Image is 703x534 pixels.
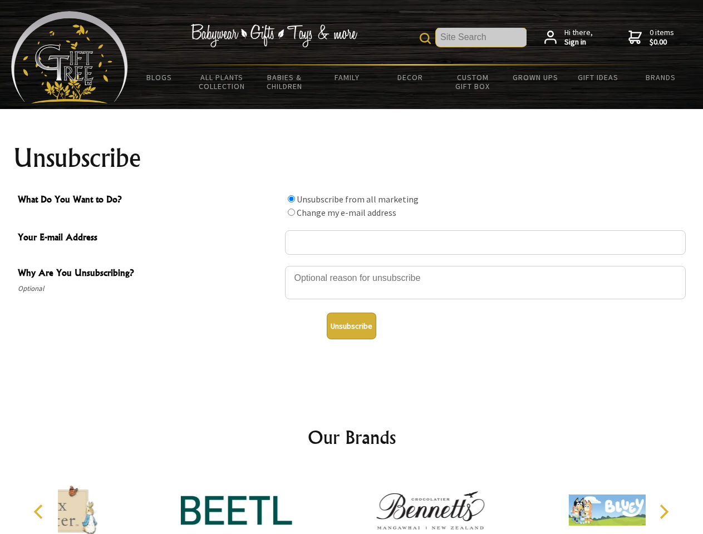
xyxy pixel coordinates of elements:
[253,66,316,98] a: Babies & Children
[630,66,692,89] a: Brands
[285,230,686,255] input: Your E-mail Address
[288,209,295,216] input: What Do You Want to Do?
[564,28,593,47] span: Hi there,
[18,192,279,209] span: What Do You Want to Do?
[190,24,357,47] img: Babywear - Gifts - Toys & more
[567,66,630,89] a: Gift Ideas
[564,37,593,47] strong: Sign in
[18,266,279,282] span: Why Are You Unsubscribing?
[297,194,419,205] label: Unsubscribe from all marketing
[327,313,376,339] button: Unsubscribe
[420,33,431,44] img: product search
[316,66,379,89] a: Family
[436,28,527,47] input: Site Search
[22,424,681,451] h2: Our Brands
[441,66,504,98] a: Custom Gift Box
[285,266,686,299] textarea: Why Are You Unsubscribing?
[297,207,396,218] label: Change my e-mail address
[128,66,191,89] a: BLOGS
[650,37,674,47] strong: $0.00
[191,66,254,98] a: All Plants Collection
[13,145,690,171] h1: Unsubscribe
[11,11,128,103] img: Babyware - Gifts - Toys and more...
[18,282,279,295] span: Optional
[544,28,593,47] a: Hi there,Sign in
[28,500,52,524] button: Previous
[378,66,441,89] a: Decor
[18,230,279,246] span: Your E-mail Address
[288,195,295,202] input: What Do You Want to Do?
[650,27,674,47] span: 0 items
[651,500,676,524] button: Next
[628,28,674,47] a: 0 items$0.00
[504,66,567,89] a: Grown Ups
